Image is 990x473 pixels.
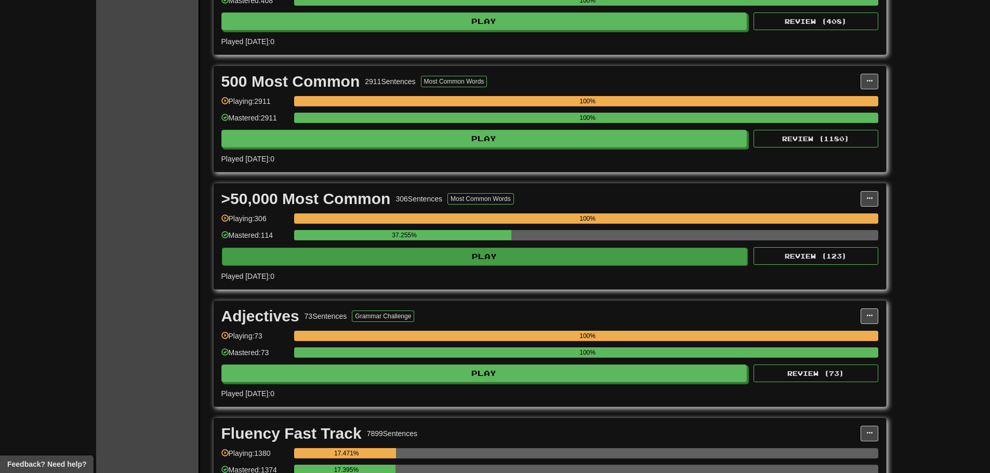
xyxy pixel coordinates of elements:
[221,113,289,130] div: Mastered: 2911
[221,331,289,348] div: Playing: 73
[221,448,289,465] div: Playing: 1380
[297,230,511,240] div: 37.255%
[754,12,878,30] button: Review (408)
[297,347,878,358] div: 100%
[221,12,747,30] button: Play
[297,448,396,458] div: 17.471%
[221,364,747,382] button: Play
[421,76,487,87] button: Most Common Words
[221,272,274,280] span: Played [DATE]: 0
[221,426,362,441] div: Fluency Fast Track
[297,96,878,106] div: 100%
[221,347,289,364] div: Mastered: 73
[297,113,878,123] div: 100%
[297,213,878,224] div: 100%
[221,130,747,147] button: Play
[221,230,289,247] div: Mastered: 114
[7,459,86,469] span: Open feedback widget
[221,96,289,113] div: Playing: 2911
[754,247,878,265] button: Review (123)
[297,331,878,341] div: 100%
[221,191,391,207] div: >50,000 Most Common
[221,389,274,398] span: Played [DATE]: 0
[754,130,878,147] button: Review (1180)
[365,76,415,87] div: 2911 Sentences
[222,248,748,265] button: Play
[221,308,299,324] div: Adjectives
[221,74,360,89] div: 500 Most Common
[367,428,417,439] div: 7899 Sentences
[754,364,878,382] button: Review (73)
[221,213,289,231] div: Playing: 306
[395,194,442,204] div: 306 Sentences
[221,155,274,163] span: Played [DATE]: 0
[352,310,414,322] button: Grammar Challenge
[447,193,514,205] button: Most Common Words
[305,311,347,321] div: 73 Sentences
[221,37,274,46] span: Played [DATE]: 0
